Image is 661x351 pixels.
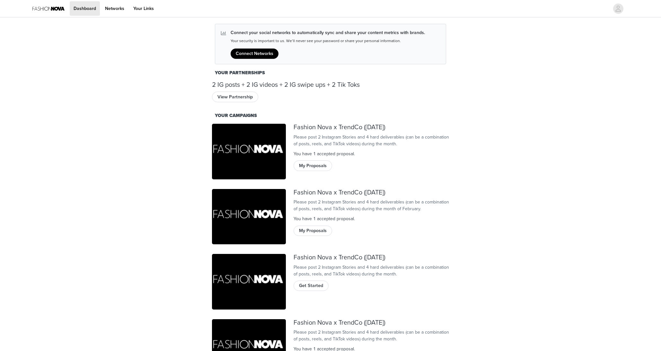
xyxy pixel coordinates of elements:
button: Connect Networks [231,49,278,59]
button: View Partnership [212,92,258,102]
a: Networks [101,1,128,16]
button: My Proposals [294,160,332,171]
button: Get Started [294,281,329,291]
div: Your Campaigns [215,112,446,119]
div: Please post 2 Instagram Stories and 4 hard deliverables (can be a combination of posts, reels, an... [294,264,449,277]
a: Your Links [129,1,158,16]
div: Fashion Nova x TrendCo ([DATE]) [294,319,449,327]
img: Fashion Nova [212,124,286,179]
span: You have 1 accepted proposal . [294,151,355,157]
p: Your security is important to us. We’ll never see your password or share your personal information. [231,39,425,43]
div: Please post 2 Instagram Stories and 4 hard deliverables (can be a combination of posts, reels, an... [294,199,449,212]
div: 2 IG posts + 2 IG videos + 2 IG swipe ups + 2 Tik Toks [212,81,449,89]
div: Please post 2 Instagram Stories and 4 hard deliverables (can be a combination of posts, reels, an... [294,134,449,147]
img: Fashion Nova [212,189,286,245]
div: Fashion Nova x TrendCo ([DATE]) [294,189,449,196]
a: Dashboard [70,1,100,16]
div: Your Partnerships [215,69,446,76]
span: Get Started [299,282,323,289]
div: Fashion Nova x TrendCo ([DATE]) [294,254,449,261]
div: Please post 2 Instagram Stories and 4 hard deliverables (can be a combination of posts, reels, an... [294,329,449,342]
p: Connect your social networks to automatically sync and share your content metrics with brands. [231,29,425,36]
img: Fashion Nova [212,254,286,310]
span: You have 1 accepted proposal . [294,216,355,221]
img: Fashion Nova Logo [32,1,65,16]
div: avatar [615,4,621,14]
div: Fashion Nova x TrendCo ([DATE]) [294,124,449,131]
button: My Proposals [294,226,332,236]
